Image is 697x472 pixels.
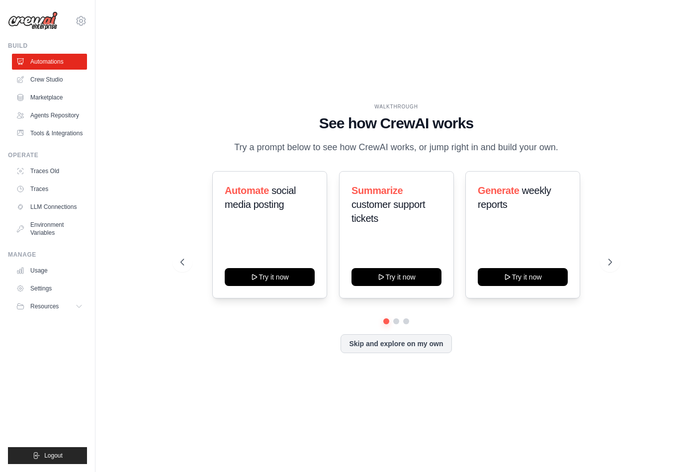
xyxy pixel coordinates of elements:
[478,268,568,286] button: Try it now
[341,334,451,353] button: Skip and explore on my own
[12,181,87,197] a: Traces
[12,281,87,296] a: Settings
[12,298,87,314] button: Resources
[12,72,87,88] a: Crew Studio
[12,263,87,279] a: Usage
[44,452,63,460] span: Logout
[12,54,87,70] a: Automations
[8,151,87,159] div: Operate
[12,125,87,141] a: Tools & Integrations
[30,302,59,310] span: Resources
[12,107,87,123] a: Agents Repository
[351,199,425,224] span: customer support tickets
[478,185,551,210] span: weekly reports
[351,268,441,286] button: Try it now
[225,185,296,210] span: social media posting
[180,103,612,110] div: WALKTHROUGH
[478,185,520,196] span: Generate
[229,140,563,155] p: Try a prompt below to see how CrewAI works, or jump right in and build your own.
[8,251,87,259] div: Manage
[225,268,315,286] button: Try it now
[180,114,612,132] h1: See how CrewAI works
[351,185,403,196] span: Summarize
[12,90,87,105] a: Marketplace
[12,199,87,215] a: LLM Connections
[8,11,58,30] img: Logo
[12,163,87,179] a: Traces Old
[8,447,87,464] button: Logout
[8,42,87,50] div: Build
[225,185,269,196] span: Automate
[12,217,87,241] a: Environment Variables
